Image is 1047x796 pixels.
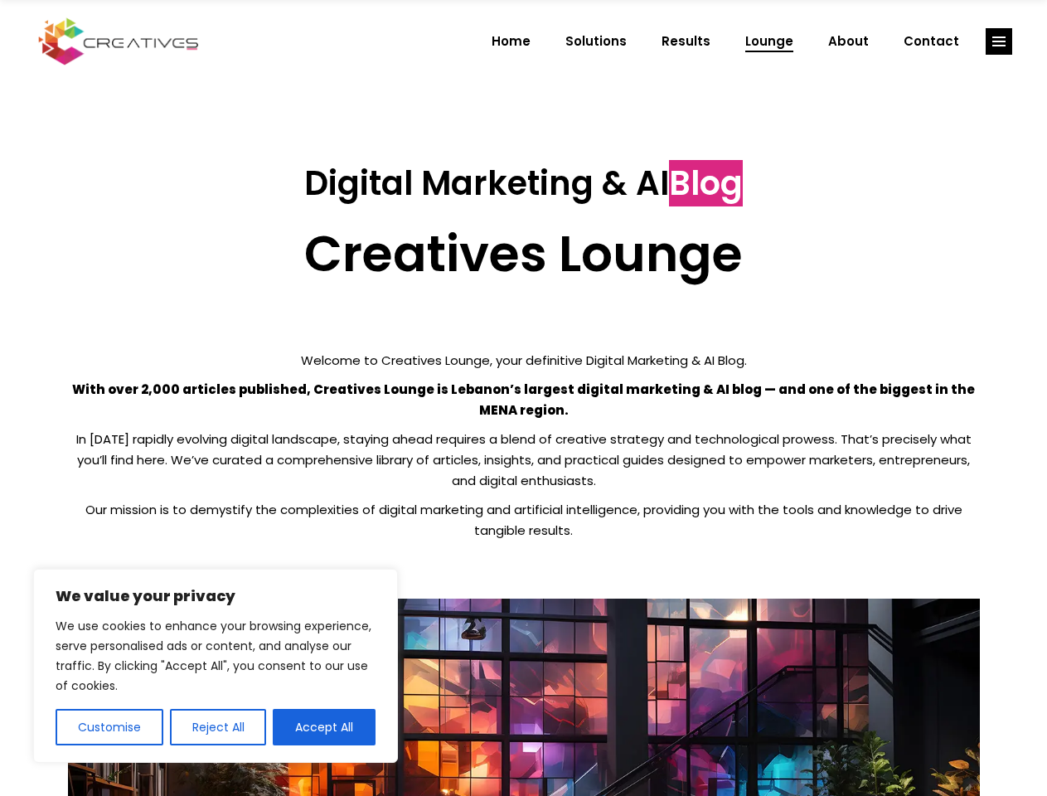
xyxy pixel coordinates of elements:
[68,163,980,203] h3: Digital Marketing & AI
[68,224,980,284] h2: Creatives Lounge
[886,20,977,63] a: Contact
[33,569,398,763] div: We value your privacy
[35,16,202,67] img: Creatives
[474,20,548,63] a: Home
[828,20,869,63] span: About
[273,709,376,745] button: Accept All
[170,709,267,745] button: Reject All
[644,20,728,63] a: Results
[904,20,959,63] span: Contact
[565,20,627,63] span: Solutions
[728,20,811,63] a: Lounge
[986,28,1012,55] a: link
[492,20,531,63] span: Home
[669,160,743,206] span: Blog
[745,20,793,63] span: Lounge
[548,20,644,63] a: Solutions
[68,350,980,371] p: Welcome to Creatives Lounge, your definitive Digital Marketing & AI Blog.
[811,20,886,63] a: About
[56,616,376,696] p: We use cookies to enhance your browsing experience, serve personalised ads or content, and analys...
[56,709,163,745] button: Customise
[56,586,376,606] p: We value your privacy
[68,429,980,491] p: In [DATE] rapidly evolving digital landscape, staying ahead requires a blend of creative strategy...
[68,499,980,541] p: Our mission is to demystify the complexities of digital marketing and artificial intelligence, pr...
[72,381,975,419] strong: With over 2,000 articles published, Creatives Lounge is Lebanon’s largest digital marketing & AI ...
[662,20,710,63] span: Results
